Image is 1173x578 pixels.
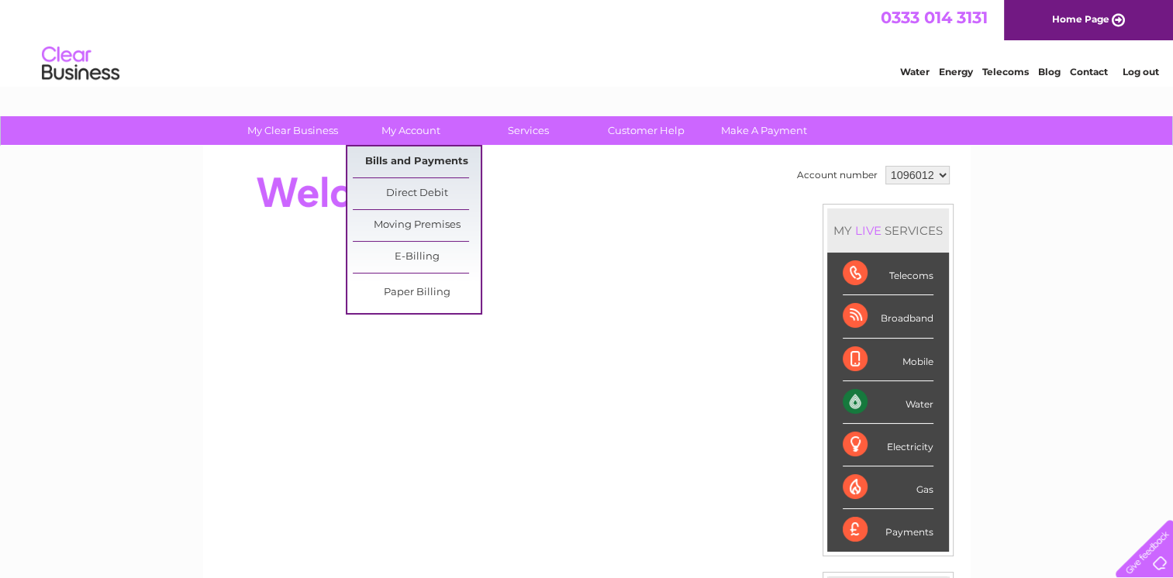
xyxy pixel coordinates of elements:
[939,66,973,77] a: Energy
[1070,66,1108,77] a: Contact
[353,178,481,209] a: Direct Debit
[582,116,710,145] a: Customer Help
[881,8,988,27] a: 0333 014 3131
[221,9,954,75] div: Clear Business is a trading name of Verastar Limited (registered in [GEOGRAPHIC_DATA] No. 3667643...
[843,509,933,551] div: Payments
[843,339,933,381] div: Mobile
[982,66,1029,77] a: Telecoms
[827,208,949,253] div: MY SERVICES
[353,146,481,177] a: Bills and Payments
[347,116,474,145] a: My Account
[353,242,481,273] a: E-Billing
[843,424,933,466] div: Electricity
[353,277,481,308] a: Paper Billing
[229,116,357,145] a: My Clear Business
[843,466,933,509] div: Gas
[1038,66,1061,77] a: Blog
[353,210,481,241] a: Moving Premises
[700,116,828,145] a: Make A Payment
[900,66,930,77] a: Water
[1122,66,1158,77] a: Log out
[793,162,881,188] td: Account number
[41,40,120,88] img: logo.png
[843,253,933,295] div: Telecoms
[843,381,933,424] div: Water
[843,295,933,338] div: Broadband
[464,116,592,145] a: Services
[852,223,885,238] div: LIVE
